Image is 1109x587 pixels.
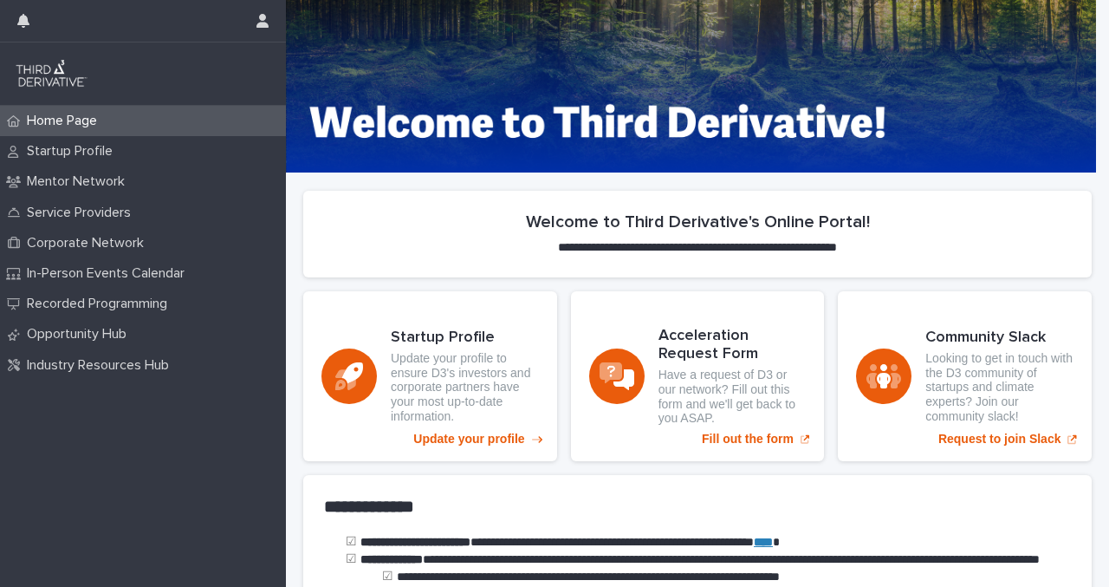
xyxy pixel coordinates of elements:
[20,113,111,129] p: Home Page
[938,432,1061,447] p: Request to join Slack
[391,351,539,424] p: Update your profile to ensure D3's investors and corporate partners have your most up-to-date inf...
[391,329,539,348] h3: Startup Profile
[413,432,524,447] p: Update your profile
[20,173,139,190] p: Mentor Network
[571,291,825,461] a: Fill out the form
[925,351,1073,424] p: Looking to get in touch with the D3 community of startups and climate experts? Join our community...
[303,291,557,461] a: Update your profile
[526,212,870,232] h2: Welcome to Third Derivative's Online Portal!
[702,432,794,447] p: Fill out the form
[20,357,183,374] p: Industry Resources Hub
[925,329,1073,348] h3: Community Slack
[658,368,807,426] p: Have a request of D3 or our network? Fill out this form and we'll get back to you ASAP.
[20,265,198,282] p: In-Person Events Calendar
[838,291,1092,461] a: Request to join Slack
[20,143,126,160] p: Startup Profile
[658,327,807,364] h3: Acceleration Request Form
[14,56,89,91] img: q0dI35fxT46jIlCv2fcp
[20,296,181,312] p: Recorded Programming
[20,235,158,251] p: Corporate Network
[20,326,140,342] p: Opportunity Hub
[20,205,145,221] p: Service Providers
